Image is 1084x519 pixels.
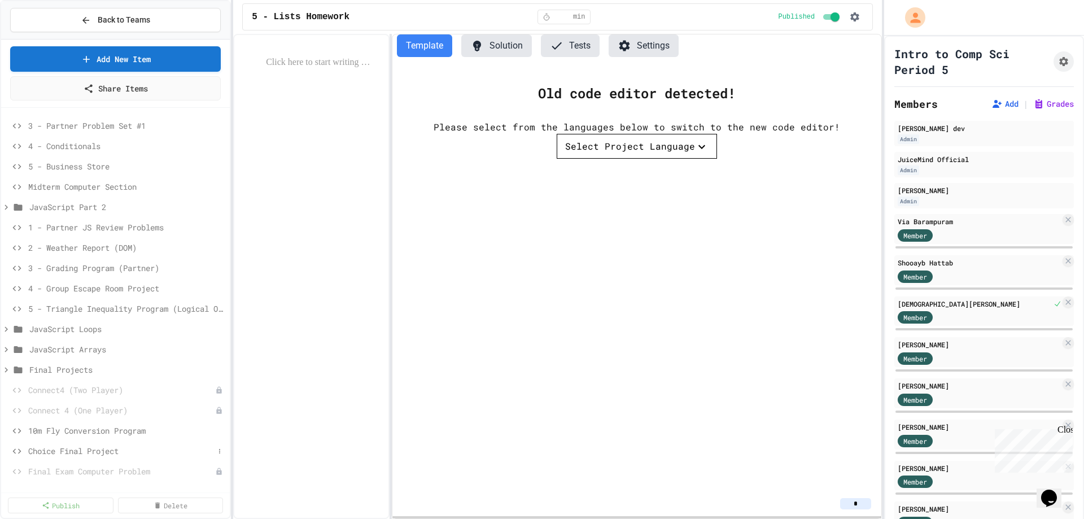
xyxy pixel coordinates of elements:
span: min [573,12,585,21]
button: Grades [1033,98,1074,110]
div: [PERSON_NAME] [898,463,1060,473]
span: 5 - Triangle Inequality Program (Logical Operators) [28,303,225,315]
span: JavaScript Part 2 [29,201,225,213]
div: Chat with us now!Close [5,5,78,72]
button: Add [991,98,1019,110]
span: Published [778,12,815,21]
span: 4 - Conditionals [28,140,225,152]
span: 5 - Lists Homework [252,10,349,24]
div: Admin [898,197,919,206]
button: Settings [609,34,679,57]
span: Member [903,436,927,446]
span: 3 - Partner Problem Set #1 [28,120,225,132]
div: [PERSON_NAME] [898,422,1060,432]
div: Via Barampuram [898,216,1060,226]
div: Please select from the languages below to switch to the new code editor! [434,120,840,134]
div: Unpublished [215,407,223,415]
span: 10m Fly Conversion Program [28,425,225,437]
div: [PERSON_NAME] dev [898,123,1070,133]
div: Old code editor detected! [538,83,736,103]
span: 3 - Grading Program (Partner) [28,262,225,274]
span: Choice Final Project [28,445,214,457]
h1: Intro to Comp Sci Period 5 [894,46,1049,77]
span: 2 - Weather Report (DOM) [28,242,225,254]
span: Member [903,312,927,322]
div: Unpublished [215,468,223,476]
span: Member [903,230,927,241]
div: Admin [898,165,919,175]
span: Member [903,272,927,282]
button: Template [397,34,452,57]
button: Assignment Settings [1054,51,1074,72]
span: Connect4 (Two Player) [28,384,215,396]
span: Connect 4 (One Player) [28,404,215,416]
span: Member [903,477,927,487]
div: [PERSON_NAME] [898,185,1070,195]
span: Final Projects [29,364,225,376]
div: [PERSON_NAME] [898,339,1060,350]
a: Publish [8,498,113,513]
span: 4 - Group Escape Room Project [28,282,225,294]
div: Content is published and visible to students [778,10,842,24]
div: [PERSON_NAME] [898,381,1060,391]
iframe: chat widget [1037,474,1073,508]
span: Member [903,354,927,364]
div: JuiceMind Official [898,154,1070,164]
div: Admin [898,134,919,144]
a: Delete [118,498,224,513]
div: My Account [893,5,928,30]
span: 5 - Business Store [28,160,225,172]
div: Select Project Language [565,139,695,153]
a: Share Items [10,76,221,101]
div: Shooayb Hattab [898,258,1060,268]
span: Back to Teams [98,14,150,26]
button: More options [214,446,225,457]
h2: Members [894,96,938,112]
span: Midterm Computer Section [28,181,225,193]
iframe: chat widget [990,425,1073,473]
span: | [1023,97,1029,111]
div: [DEMOGRAPHIC_DATA][PERSON_NAME] [898,299,1051,309]
span: Member [903,395,927,405]
div: Unpublished [215,386,223,394]
button: Solution [461,34,532,57]
span: Final Exam Computer Problem [28,465,215,477]
button: Back to Teams [10,8,221,32]
div: [PERSON_NAME] [898,504,1060,514]
a: Add New Item [10,46,221,72]
span: 1 - Partner JS Review Problems [28,221,225,233]
span: JavaScript Loops [29,323,225,335]
button: Select Project Language [557,134,717,159]
span: JavaScript Arrays [29,343,225,355]
button: Tests [541,34,600,57]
